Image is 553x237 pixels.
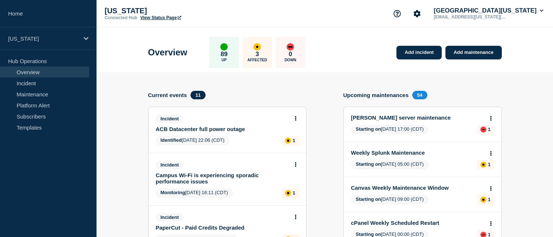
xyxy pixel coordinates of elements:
[256,51,259,58] p: 3
[351,220,484,226] a: cPanel Weekly Scheduled Restart
[8,35,79,42] p: [US_STATE]
[412,91,427,99] span: 54
[356,126,381,132] span: Starting on
[148,92,187,98] h4: Current events
[351,185,484,191] a: Canvas Weekly Maintenance Window
[356,161,381,167] span: Starting on
[156,161,184,169] span: Incident
[480,162,486,168] div: affected
[253,43,261,51] div: affected
[351,125,429,134] span: [DATE] 17:00 (CDT)
[432,7,545,14] button: [GEOGRAPHIC_DATA][US_STATE]
[156,114,184,123] span: Incident
[351,195,429,205] span: [DATE] 09:00 (CDT)
[287,43,294,51] div: down
[105,15,137,20] p: Connected Hub
[285,138,291,144] div: affected
[480,197,486,203] div: affected
[351,114,484,121] a: [PERSON_NAME] server maintenance
[480,127,486,133] div: down
[248,58,267,62] p: Affected
[289,51,292,58] p: 0
[488,162,490,167] p: 1
[221,51,228,58] p: 89
[389,6,405,21] button: Support
[293,190,295,196] p: 1
[105,7,252,15] p: [US_STATE]
[156,172,289,185] a: Campus Wi-Fi is experiencing sporadic performance issues
[285,190,291,196] div: affected
[488,127,490,132] p: 1
[409,6,425,21] button: Account settings
[445,46,501,59] a: Add maintenance
[156,224,289,231] a: PaperCut - Paid Credits Degraded
[396,46,442,59] a: Add incident
[343,92,409,98] h4: Upcoming maintenances
[356,231,381,237] span: Starting on
[220,43,228,51] div: up
[488,197,490,202] p: 1
[432,14,509,20] p: [EMAIL_ADDRESS][US_STATE][DOMAIN_NAME]
[190,91,205,99] span: 11
[284,58,296,62] p: Down
[148,47,188,58] h1: Overview
[351,160,429,169] span: [DATE] 05:00 (CDT)
[293,138,295,143] p: 1
[356,196,381,202] span: Starting on
[140,15,181,20] a: View Status Page
[156,213,184,221] span: Incident
[156,136,230,145] span: [DATE] 22:06 (CDT)
[221,58,227,62] p: Up
[351,150,484,156] a: Weekly Splunk Maintenance
[161,190,185,195] span: Monitoring
[156,188,233,198] span: [DATE] 16:11 (CDT)
[161,137,182,143] span: Identified
[156,126,289,132] a: ACB Datacenter full power outage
